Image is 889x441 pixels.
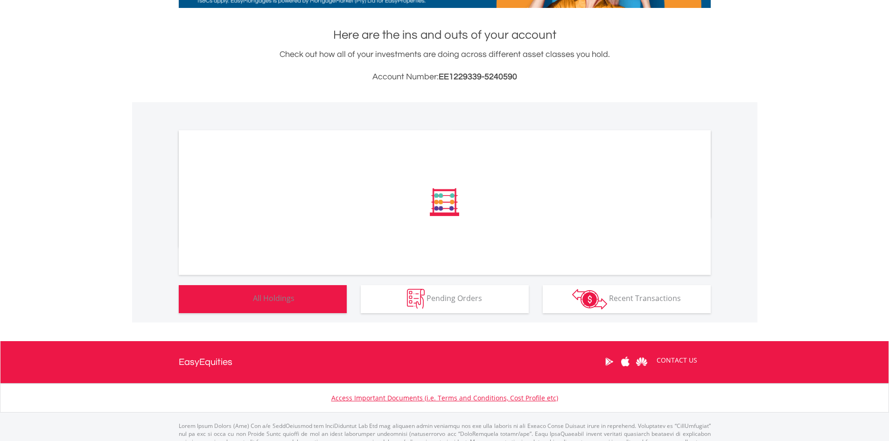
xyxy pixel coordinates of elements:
[253,293,294,303] span: All Holdings
[572,289,607,309] img: transactions-zar-wht.png
[617,347,634,376] a: Apple
[543,285,711,313] button: Recent Transactions
[634,347,650,376] a: Huawei
[231,289,251,309] img: holdings-wht.png
[179,70,711,84] h3: Account Number:
[179,341,232,383] a: EasyEquities
[427,293,482,303] span: Pending Orders
[331,393,558,402] a: Access Important Documents (i.e. Terms and Conditions, Cost Profile etc)
[361,285,529,313] button: Pending Orders
[407,289,425,309] img: pending_instructions-wht.png
[439,72,517,81] span: EE1229339-5240590
[609,293,681,303] span: Recent Transactions
[179,285,347,313] button: All Holdings
[601,347,617,376] a: Google Play
[179,48,711,84] div: Check out how all of your investments are doing across different asset classes you hold.
[179,27,711,43] h1: Here are the ins and outs of your account
[650,347,704,373] a: CONTACT US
